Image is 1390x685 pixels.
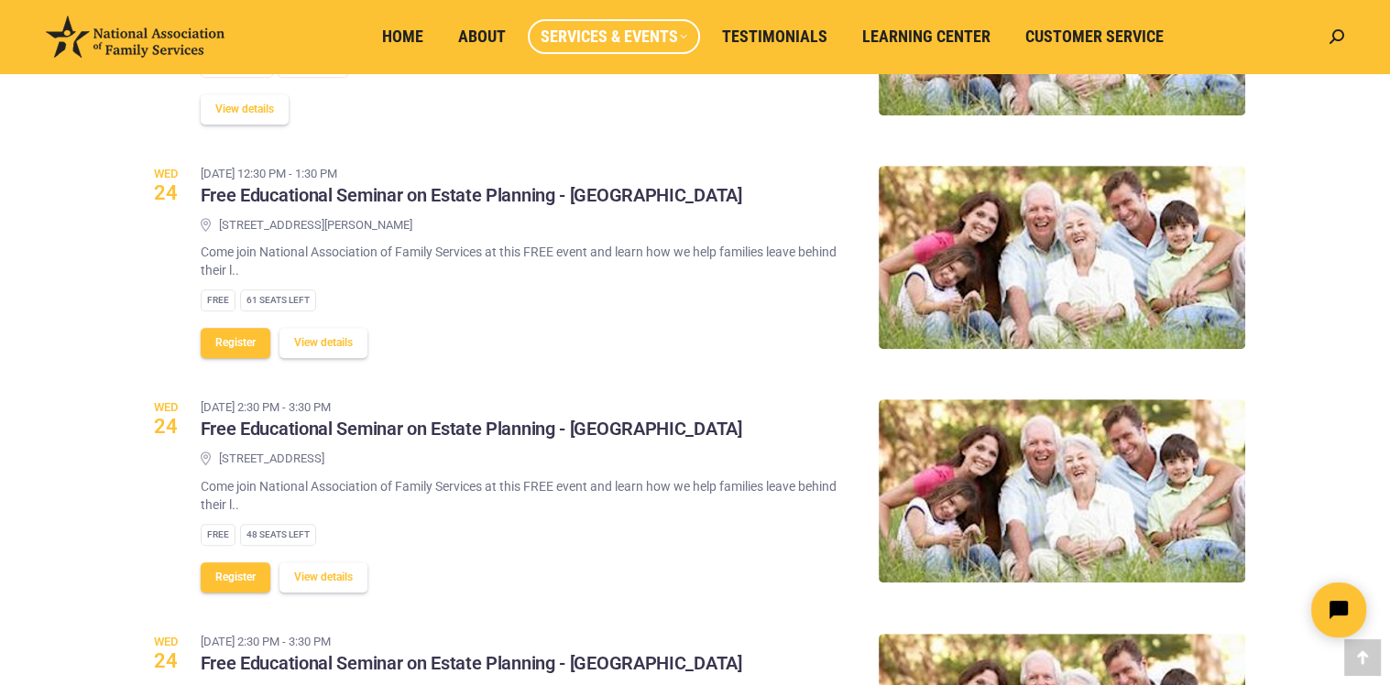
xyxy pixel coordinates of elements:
[862,27,991,47] span: Learning Center
[201,477,851,514] p: Come join National Association of Family Services at this FREE event and learn how we help famili...
[146,183,187,203] span: 24
[458,27,506,47] span: About
[219,451,324,468] span: [STREET_ADDRESS]
[1012,19,1177,54] a: Customer Service
[1067,567,1382,653] iframe: Tidio Chat
[146,651,187,671] span: 24
[201,289,235,311] div: Free
[146,401,187,413] span: Wed
[279,328,367,358] button: View details
[201,652,742,676] h3: Free Educational Seminar on Estate Planning - [GEOGRAPHIC_DATA]
[46,16,224,58] img: National Association of Family Services
[201,418,742,441] h3: Free Educational Seminar on Estate Planning - [GEOGRAPHIC_DATA]
[201,165,742,183] time: [DATE] 12:30 pm - 1:30 pm
[201,328,270,358] button: Register
[201,184,742,208] h3: Free Educational Seminar on Estate Planning - [GEOGRAPHIC_DATA]
[279,562,367,593] button: View details
[849,19,1003,54] a: Learning Center
[541,27,687,47] span: Services & Events
[722,27,827,47] span: Testimonials
[201,633,742,651] time: [DATE] 2:30 pm - 3:30 pm
[369,19,436,54] a: Home
[146,417,187,437] span: 24
[879,166,1245,349] img: Free Educational Seminar on Estate Planning - La Mesa
[382,27,423,47] span: Home
[879,399,1245,582] img: Free Educational Seminar on Estate Planning - El Monte
[201,243,851,279] p: Come join National Association of Family Services at this FREE event and learn how we help famili...
[219,217,412,234] span: [STREET_ADDRESS][PERSON_NAME]
[240,524,316,546] div: 48 Seats left
[709,19,840,54] a: Testimonials
[240,289,316,311] div: 61 Seats left
[146,168,187,179] span: Wed
[201,524,235,546] div: Free
[1025,27,1164,47] span: Customer Service
[201,398,742,417] time: [DATE] 2:30 pm - 3:30 pm
[201,94,289,125] button: View details
[146,636,187,647] span: Wed
[445,19,519,54] a: About
[201,562,270,593] button: Register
